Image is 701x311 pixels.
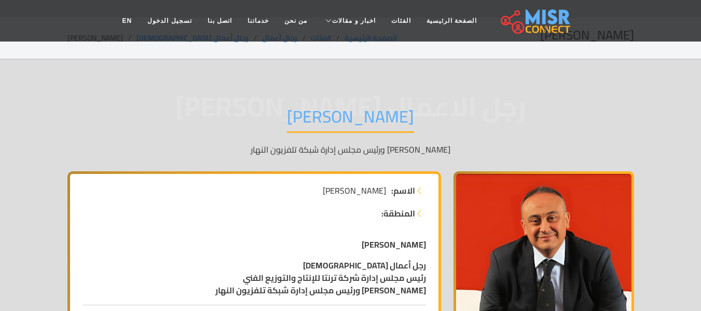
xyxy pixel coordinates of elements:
a: من نحن [277,11,315,31]
span: اخبار و مقالات [332,16,376,25]
strong: رجل أعمال [DEMOGRAPHIC_DATA] [303,258,426,273]
p: [PERSON_NAME] ورئيس مجلس إدارة شبكة تلفزيون النهار [67,143,634,156]
a: اتصل بنا [200,11,240,31]
a: الفئات [383,11,419,31]
a: EN [115,11,140,31]
li: [PERSON_NAME] [67,33,136,44]
strong: [PERSON_NAME] ورئيس مجلس إدارة شبكة تلفزيون النهار [215,282,426,298]
strong: المنطقة: [381,207,415,220]
strong: [PERSON_NAME] [362,237,426,252]
span: [PERSON_NAME] [323,184,386,197]
strong: رئيس مجلس إدارة شركة ترنتا للإنتاج والتوزيع الفني [243,270,426,286]
a: اخبار و مقالات [315,11,383,31]
a: تسجيل الدخول [140,11,199,31]
strong: الاسم: [391,184,415,197]
a: خدماتنا [240,11,277,31]
a: الصفحة الرئيسية [419,11,485,31]
h2: [PERSON_NAME] [540,28,634,43]
h1: [PERSON_NAME] [287,106,414,133]
img: main.misr_connect [501,8,570,34]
